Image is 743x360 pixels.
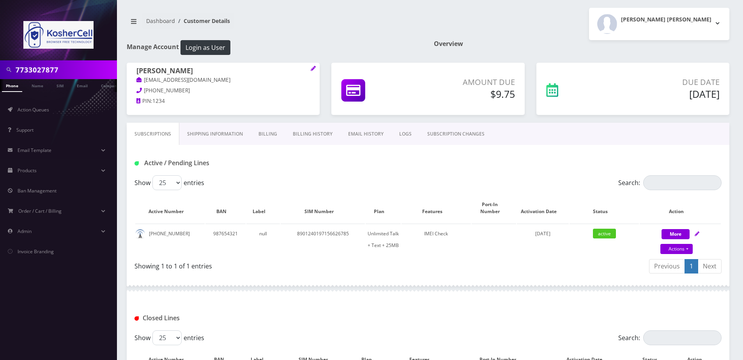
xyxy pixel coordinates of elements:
[152,175,182,190] select: Showentries
[16,127,34,133] span: Support
[136,97,152,105] a: PIN:
[246,193,280,223] th: Label: activate to sort column ascending
[134,316,139,321] img: Closed Lines
[391,123,419,145] a: LOGS
[152,97,165,104] span: 1234
[179,123,251,145] a: Shipping Information
[472,193,516,223] th: Port-In Number: activate to sort column ascending
[53,79,67,91] a: SIM
[643,175,722,190] input: Search:
[144,87,190,94] span: [PHONE_NUMBER]
[18,147,51,154] span: Email Template
[660,244,693,254] a: Actions
[18,228,32,235] span: Admin
[649,259,685,274] a: Previous
[127,123,179,145] a: Subscriptions
[135,224,205,255] td: [PHONE_NUMBER]
[618,330,722,345] label: Search:
[152,330,182,345] select: Showentries
[608,88,720,100] h5: [DATE]
[180,40,230,55] button: Login as User
[366,193,400,223] th: Plan: activate to sort column ascending
[434,40,729,48] h1: Overview
[18,187,57,194] span: Ban Management
[28,79,47,91] a: Name
[662,229,690,239] button: More
[419,123,492,145] a: SUBSCRIPTION CHANGES
[685,259,698,274] a: 1
[18,106,49,113] span: Action Queues
[134,175,204,190] label: Show entries
[134,330,204,345] label: Show entries
[205,193,246,223] th: BAN: activate to sort column ascending
[402,193,471,223] th: Features: activate to sort column ascending
[402,228,471,240] div: IMEI Check
[134,314,322,322] h1: Closed Lines
[366,224,400,255] td: Unlimited Talk + Text + 25MB
[135,229,145,239] img: default.png
[18,248,54,255] span: Invoice Branding
[251,123,285,145] a: Billing
[134,161,139,166] img: Active / Pending Lines
[621,16,711,23] h2: [PERSON_NAME] [PERSON_NAME]
[136,67,310,76] h1: [PERSON_NAME]
[418,76,515,88] p: Amount Due
[593,229,616,238] span: active
[643,330,722,345] input: Search:
[285,123,340,145] a: Billing History
[18,167,37,174] span: Products
[134,258,422,271] div: Showing 1 to 1 of 1 entries
[618,175,722,190] label: Search:
[418,88,515,100] h5: $9.75
[18,208,62,214] span: Order / Cart / Billing
[127,13,422,35] nav: breadcrumb
[127,40,422,55] h1: Manage Account
[281,224,365,255] td: 8901240197156626785
[340,123,391,145] a: EMAIL HISTORY
[589,8,729,40] button: [PERSON_NAME] [PERSON_NAME]
[136,76,230,84] a: [EMAIL_ADDRESS][DOMAIN_NAME]
[535,230,550,237] span: [DATE]
[16,62,115,77] input: Search in Company
[205,224,246,255] td: 987654321
[134,159,322,167] h1: Active / Pending Lines
[2,79,22,92] a: Phone
[175,17,230,25] li: Customer Details
[73,79,92,91] a: Email
[97,79,123,91] a: Company
[517,193,569,223] th: Activation Date: activate to sort column ascending
[246,224,280,255] td: null
[570,193,639,223] th: Status: activate to sort column ascending
[23,21,94,49] img: KosherCell
[640,193,721,223] th: Action: activate to sort column ascending
[281,193,365,223] th: SIM Number: activate to sort column ascending
[135,193,205,223] th: Active Number: activate to sort column ascending
[179,42,230,51] a: Login as User
[608,76,720,88] p: Due Date
[146,17,175,25] a: Dashboard
[698,259,722,274] a: Next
